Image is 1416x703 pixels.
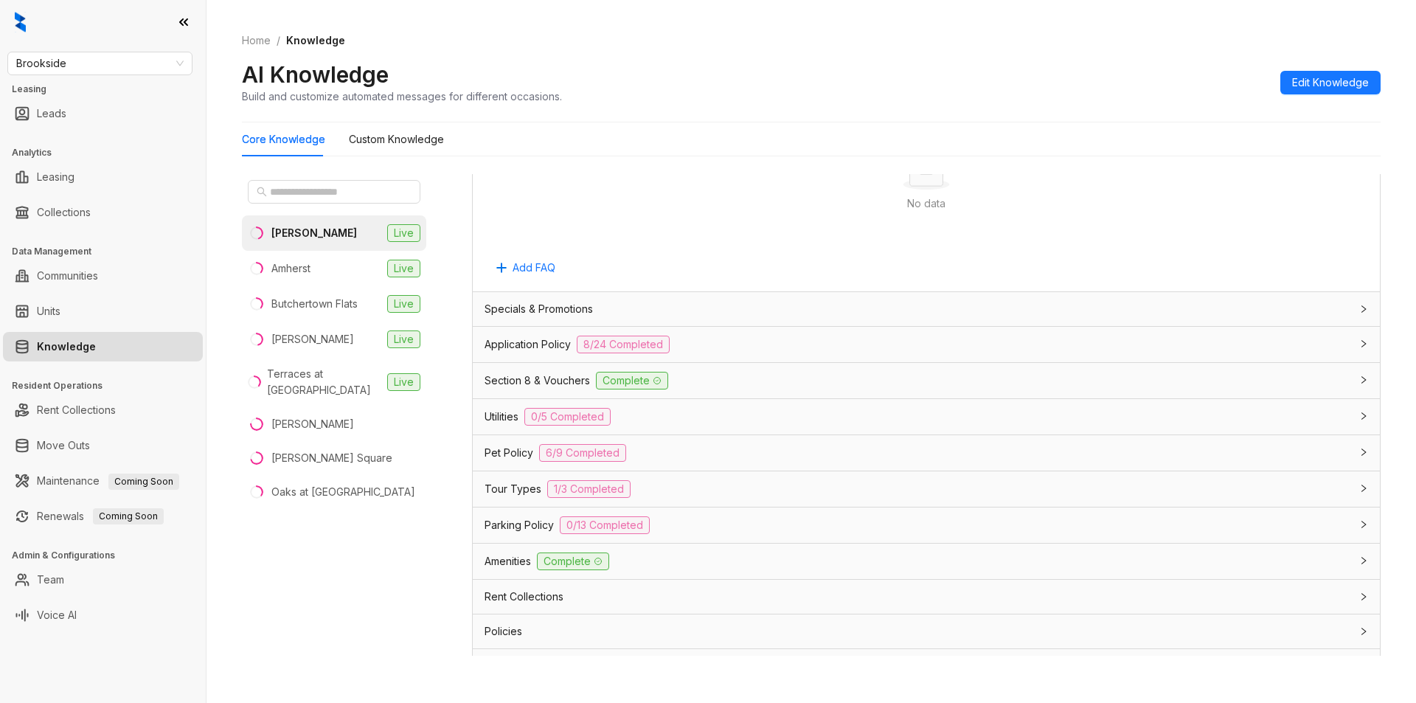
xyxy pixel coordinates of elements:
[3,502,203,531] li: Renewals
[37,332,96,361] a: Knowledge
[37,162,74,192] a: Leasing
[271,260,310,277] div: Amherst
[577,336,670,353] span: 8/24 Completed
[547,480,631,498] span: 1/3 Completed
[485,445,533,461] span: Pet Policy
[1359,627,1368,636] span: collapsed
[3,395,203,425] li: Rent Collections
[1359,412,1368,420] span: collapsed
[271,450,392,466] div: [PERSON_NAME] Square
[387,373,420,391] span: Live
[524,408,611,426] span: 0/5 Completed
[12,549,206,562] h3: Admin & Configurations
[473,435,1380,471] div: Pet Policy6/9 Completed
[473,508,1380,543] div: Parking Policy0/13 Completed
[108,474,179,490] span: Coming Soon
[271,225,357,241] div: [PERSON_NAME]
[37,261,98,291] a: Communities
[537,553,609,570] span: Complete
[3,261,203,291] li: Communities
[1359,305,1368,314] span: collapsed
[485,623,522,640] span: Policies
[3,332,203,361] li: Knowledge
[1359,520,1368,529] span: collapsed
[3,99,203,128] li: Leads
[37,431,90,460] a: Move Outs
[3,466,203,496] li: Maintenance
[387,224,420,242] span: Live
[485,301,593,317] span: Specials & Promotions
[37,395,116,425] a: Rent Collections
[473,544,1380,579] div: AmenitiesComplete
[267,366,381,398] div: Terraces at [GEOGRAPHIC_DATA]
[1292,75,1369,91] span: Edit Knowledge
[37,502,164,531] a: RenewalsComing Soon
[271,416,354,432] div: [PERSON_NAME]
[3,431,203,460] li: Move Outs
[37,600,77,630] a: Voice AI
[349,131,444,148] div: Custom Knowledge
[485,481,541,497] span: Tour Types
[12,245,206,258] h3: Data Management
[387,295,420,313] span: Live
[239,32,274,49] a: Home
[560,516,650,534] span: 0/13 Completed
[473,580,1380,614] div: Rent Collections
[473,292,1380,326] div: Specials & Promotions
[3,565,203,595] li: Team
[271,331,354,347] div: [PERSON_NAME]
[12,83,206,96] h3: Leasing
[15,12,26,32] img: logo
[257,187,267,197] span: search
[3,162,203,192] li: Leasing
[485,553,531,569] span: Amenities
[485,409,518,425] span: Utilities
[596,372,668,389] span: Complete
[93,508,164,524] span: Coming Soon
[3,600,203,630] li: Voice AI
[485,336,571,353] span: Application Policy
[1359,556,1368,565] span: collapsed
[1359,448,1368,457] span: collapsed
[12,146,206,159] h3: Analytics
[485,373,590,389] span: Section 8 & Vouchers
[473,327,1380,362] div: Application Policy8/24 Completed
[539,444,626,462] span: 6/9 Completed
[513,260,555,276] span: Add FAQ
[473,363,1380,398] div: Section 8 & VouchersComplete
[3,198,203,227] li: Collections
[473,614,1380,648] div: Policies
[1359,339,1368,348] span: collapsed
[1359,484,1368,493] span: collapsed
[485,517,554,533] span: Parking Policy
[16,52,184,75] span: Brookside
[271,296,358,312] div: Butchertown Flats
[473,649,1380,683] div: Leasing Options
[242,89,562,104] div: Build and customize automated messages for different occasions.
[473,471,1380,507] div: Tour Types1/3 Completed
[1359,592,1368,601] span: collapsed
[242,60,389,89] h2: AI Knowledge
[1359,375,1368,384] span: collapsed
[485,589,563,605] span: Rent Collections
[271,484,415,500] div: Oaks at [GEOGRAPHIC_DATA]
[277,32,280,49] li: /
[37,198,91,227] a: Collections
[387,330,420,348] span: Live
[473,399,1380,434] div: Utilities0/5 Completed
[12,379,206,392] h3: Resident Operations
[37,565,64,595] a: Team
[3,297,203,326] li: Units
[37,99,66,128] a: Leads
[387,260,420,277] span: Live
[286,34,345,46] span: Knowledge
[1280,71,1381,94] button: Edit Knowledge
[485,256,567,280] button: Add FAQ
[242,131,325,148] div: Core Knowledge
[502,195,1350,212] div: No data
[37,297,60,326] a: Units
